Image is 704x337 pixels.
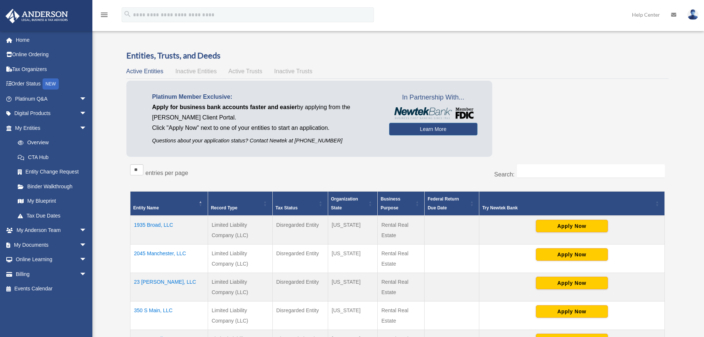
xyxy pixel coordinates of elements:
a: Home [5,33,98,47]
a: Platinum Q&Aarrow_drop_down [5,91,98,106]
td: [US_STATE] [328,245,377,273]
a: Entity Change Request [10,165,94,179]
td: Limited Liability Company (LLC) [208,245,272,273]
th: Organization State: Activate to sort [328,192,377,216]
span: Inactive Entities [175,68,217,74]
img: NewtekBankLogoSM.png [393,107,474,119]
p: Click "Apply Now" next to one of your entities to start an application. [152,123,378,133]
a: Online Ordering [5,47,98,62]
span: Business Purpose [381,196,400,210]
th: Federal Return Due Date: Activate to sort [425,192,479,216]
a: Tax Organizers [5,62,98,77]
span: Active Trusts [228,68,262,74]
a: My Documentsarrow_drop_down [5,237,98,252]
span: Organization State [331,196,358,210]
th: Record Type: Activate to sort [208,192,272,216]
td: Rental Real Estate [378,273,425,301]
span: Record Type [211,205,238,210]
span: Tax Status [276,205,298,210]
a: Tax Due Dates [10,208,94,223]
th: Tax Status: Activate to sort [272,192,328,216]
a: My Blueprint [10,194,94,209]
div: NEW [42,78,59,90]
span: Apply for business bank accounts faster and easier [152,104,297,110]
td: Disregarded Entity [272,273,328,301]
th: Entity Name: Activate to invert sorting [130,192,208,216]
span: arrow_drop_down [79,223,94,238]
td: 350 S Main, LLC [130,301,208,330]
a: Digital Productsarrow_drop_down [5,106,98,121]
button: Apply Now [536,220,608,232]
td: Disregarded Entity [272,216,328,245]
span: arrow_drop_down [79,91,94,107]
a: My Entitiesarrow_drop_down [5,121,94,135]
a: Billingarrow_drop_down [5,267,98,282]
a: Overview [10,135,91,150]
img: Anderson Advisors Platinum Portal [3,9,70,23]
a: Events Calendar [5,282,98,296]
p: Platinum Member Exclusive: [152,92,378,102]
span: Federal Return Due Date [428,196,459,210]
h3: Entities, Trusts, and Deeds [126,50,669,61]
label: entries per page [146,170,188,176]
td: Rental Real Estate [378,216,425,245]
th: Business Purpose: Activate to sort [378,192,425,216]
button: Apply Now [536,248,608,261]
span: arrow_drop_down [79,237,94,253]
img: User Pic [687,9,698,20]
span: Active Entities [126,68,163,74]
a: Online Learningarrow_drop_down [5,252,98,267]
td: [US_STATE] [328,301,377,330]
span: arrow_drop_down [79,121,94,136]
button: Apply Now [536,305,608,318]
td: Disregarded Entity [272,245,328,273]
td: Disregarded Entity [272,301,328,330]
span: Entity Name [133,205,159,210]
span: Inactive Trusts [274,68,312,74]
td: Limited Liability Company (LLC) [208,301,272,330]
span: arrow_drop_down [79,106,94,121]
td: Limited Liability Company (LLC) [208,273,272,301]
td: 1935 Broad, LLC [130,216,208,245]
p: Questions about your application status? Contact Newtek at [PHONE_NUMBER] [152,136,378,145]
td: Limited Liability Company (LLC) [208,216,272,245]
td: Rental Real Estate [378,301,425,330]
i: menu [100,10,109,19]
span: In Partnership With... [389,92,477,104]
td: 23 [PERSON_NAME], LLC [130,273,208,301]
button: Apply Now [536,277,608,289]
a: Order StatusNEW [5,77,98,92]
td: 2045 Manchester, LLC [130,245,208,273]
td: [US_STATE] [328,216,377,245]
i: search [123,10,132,18]
a: Binder Walkthrough [10,179,94,194]
a: Learn More [389,123,477,135]
div: Try Newtek Bank [482,203,653,212]
a: CTA Hub [10,150,94,165]
p: by applying from the [PERSON_NAME] Client Portal. [152,102,378,123]
span: arrow_drop_down [79,267,94,282]
a: My Anderson Teamarrow_drop_down [5,223,98,238]
td: Rental Real Estate [378,245,425,273]
label: Search: [494,171,514,178]
a: menu [100,13,109,19]
td: [US_STATE] [328,273,377,301]
th: Try Newtek Bank : Activate to sort [479,192,664,216]
span: arrow_drop_down [79,252,94,267]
